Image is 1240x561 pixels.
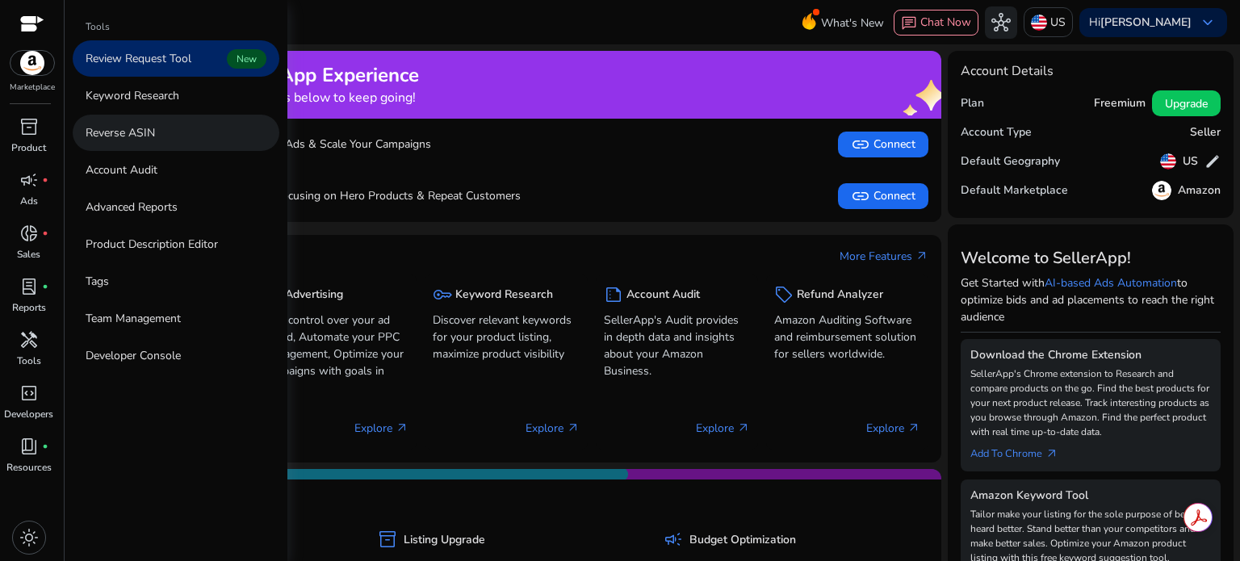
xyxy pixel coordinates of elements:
[227,49,266,69] span: New
[4,407,53,421] p: Developers
[774,312,920,362] p: Amazon Auditing Software and reimbursement solution for sellers worldwide.
[396,421,408,434] span: arrow_outward
[1045,275,1177,291] a: AI-based Ads Automation
[920,15,971,30] span: Chat Now
[86,87,179,104] p: Keyword Research
[838,183,928,209] button: linkConnect
[985,6,1017,39] button: hub
[907,421,920,434] span: arrow_outward
[851,186,870,206] span: link
[19,330,39,350] span: handyman
[797,288,883,302] h5: Refund Analyzer
[354,420,408,437] p: Explore
[961,274,1221,325] p: Get Started with to optimize bids and ad placements to reach the right audience
[664,530,683,549] span: campaign
[42,443,48,450] span: fiber_manual_record
[17,354,41,368] p: Tools
[10,82,55,94] p: Marketplace
[86,236,218,253] p: Product Description Editor
[19,170,39,190] span: campaign
[11,140,46,155] p: Product
[1152,90,1221,116] button: Upgrade
[42,177,48,183] span: fiber_manual_record
[1160,153,1176,170] img: us.svg
[821,9,884,37] span: What's New
[1045,447,1058,460] span: arrow_outward
[866,420,920,437] p: Explore
[774,285,794,304] span: sell
[6,460,52,475] p: Resources
[961,126,1032,140] h5: Account Type
[86,273,109,290] p: Tags
[851,186,915,206] span: Connect
[17,247,40,262] p: Sales
[378,530,397,549] span: inventory_2
[1050,8,1066,36] p: US
[526,420,580,437] p: Explore
[737,421,750,434] span: arrow_outward
[1178,184,1221,198] h5: Amazon
[86,124,155,141] p: Reverse ASIN
[404,534,485,547] h5: Listing Upgrade
[12,300,46,315] p: Reports
[19,528,39,547] span: light_mode
[604,312,750,379] p: SellerApp's Audit provides in depth data and insights about your Amazon Business.
[19,277,39,296] span: lab_profile
[86,19,110,34] p: Tools
[915,249,928,262] span: arrow_outward
[604,285,623,304] span: summarize
[851,135,915,154] span: Connect
[991,13,1011,32] span: hub
[1198,13,1217,32] span: keyboard_arrow_down
[1152,181,1171,200] img: amazon.svg
[894,10,978,36] button: chatChat Now
[455,288,553,302] h5: Keyword Research
[19,383,39,403] span: code_blocks
[567,421,580,434] span: arrow_outward
[689,534,796,547] h5: Budget Optimization
[42,283,48,290] span: fiber_manual_record
[19,117,39,136] span: inventory_2
[1031,15,1047,31] img: us.svg
[961,249,1221,268] h3: Welcome to SellerApp!
[1089,17,1192,28] p: Hi
[19,437,39,456] span: book_4
[433,285,452,304] span: key
[113,187,521,204] p: Boost Sales by Focusing on Hero Products & Repeat Customers
[86,347,181,364] p: Developer Console
[20,194,38,208] p: Ads
[696,420,750,437] p: Explore
[840,248,928,265] a: More Featuresarrow_outward
[970,439,1071,462] a: Add To Chrome
[285,288,343,302] h5: Advertising
[19,224,39,243] span: donut_small
[961,155,1060,169] h5: Default Geography
[970,349,1211,362] h5: Download the Chrome Extension
[1183,155,1198,169] h5: US
[1094,97,1146,111] h5: Freemium
[961,64,1054,79] h4: Account Details
[961,184,1068,198] h5: Default Marketplace
[1204,153,1221,170] span: edit
[626,288,700,302] h5: Account Audit
[901,15,917,31] span: chat
[86,199,178,216] p: Advanced Reports
[433,312,579,362] p: Discover relevant keywords for your product listing, maximize product visibility
[262,312,408,396] p: Take control over your ad spend, Automate your PPC Management, Optimize your campaigns with goals...
[838,132,928,157] button: linkConnect
[10,51,54,75] img: amazon.svg
[1100,15,1192,30] b: [PERSON_NAME]
[42,230,48,237] span: fiber_manual_record
[970,489,1211,503] h5: Amazon Keyword Tool
[86,310,181,327] p: Team Management
[86,50,191,67] p: Review Request Tool
[86,161,157,178] p: Account Audit
[961,97,984,111] h5: Plan
[851,135,870,154] span: link
[970,366,1211,439] p: SellerApp's Chrome extension to Research and compare products on the go. Find the best products f...
[1165,95,1208,112] span: Upgrade
[1190,126,1221,140] h5: Seller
